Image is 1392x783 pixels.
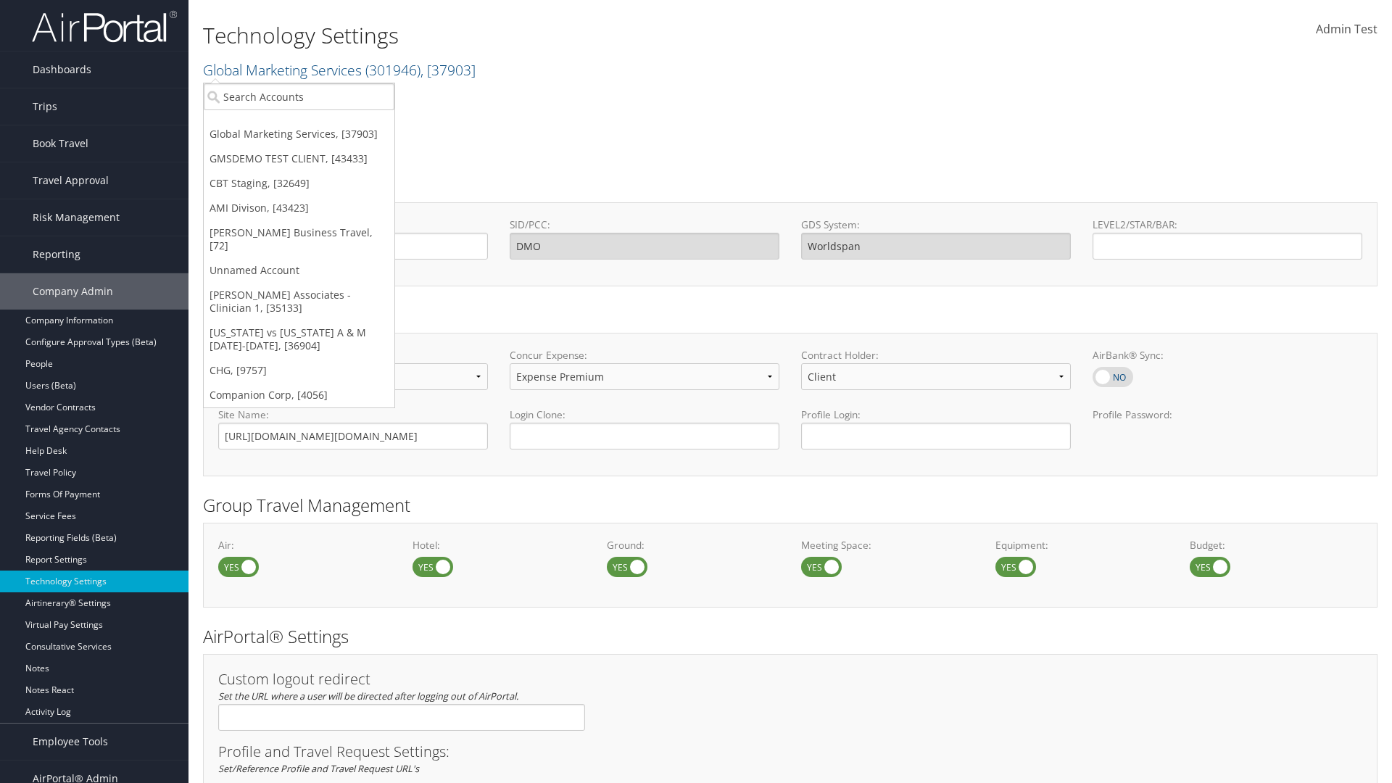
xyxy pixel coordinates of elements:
[1316,21,1377,37] span: Admin Test
[801,423,1071,449] input: Profile Login:
[218,762,419,775] em: Set/Reference Profile and Travel Request URL's
[204,383,394,407] a: Companion Corp, [4056]
[218,407,488,422] label: Site Name:
[801,348,1071,362] label: Contract Holder:
[1316,7,1377,52] a: Admin Test
[204,258,394,283] a: Unnamed Account
[32,9,177,43] img: airportal-logo.png
[1190,538,1362,552] label: Budget:
[204,171,394,196] a: CBT Staging, [32649]
[203,20,986,51] h1: Technology Settings
[204,122,394,146] a: Global Marketing Services, [37903]
[33,273,113,310] span: Company Admin
[510,217,779,232] label: SID/PCC:
[365,60,420,80] span: ( 301946 )
[203,303,1377,328] h2: Online Booking Tool
[204,283,394,320] a: [PERSON_NAME] Associates - Clinician 1, [35133]
[204,320,394,358] a: [US_STATE] vs [US_STATE] A & M [DATE]-[DATE], [36904]
[33,199,120,236] span: Risk Management
[203,493,1377,518] h2: Group Travel Management
[33,724,108,760] span: Employee Tools
[413,538,585,552] label: Hotel:
[204,196,394,220] a: AMI Divison, [43423]
[33,162,109,199] span: Travel Approval
[510,348,779,362] label: Concur Expense:
[218,672,585,687] h3: Custom logout redirect
[204,83,394,110] input: Search Accounts
[801,538,974,552] label: Meeting Space:
[607,538,779,552] label: Ground:
[33,51,91,88] span: Dashboards
[203,624,1377,649] h2: AirPortal® Settings
[420,60,476,80] span: , [ 37903 ]
[995,538,1168,552] label: Equipment:
[218,745,1362,759] h3: Profile and Travel Request Settings:
[1093,348,1362,362] label: AirBank® Sync:
[801,407,1071,449] label: Profile Login:
[33,125,88,162] span: Book Travel
[218,538,391,552] label: Air:
[204,146,394,171] a: GMSDEMO TEST CLIENT, [43433]
[1093,407,1362,449] label: Profile Password:
[33,236,80,273] span: Reporting
[203,173,1367,197] h2: GDS
[204,358,394,383] a: CHG, [9757]
[510,407,779,422] label: Login Clone:
[1093,217,1362,232] label: LEVEL2/STAR/BAR:
[801,217,1071,232] label: GDS System:
[218,689,518,703] em: Set the URL where a user will be directed after logging out of AirPortal.
[1093,367,1133,387] label: AirBank® Sync
[33,88,57,125] span: Trips
[204,220,394,258] a: [PERSON_NAME] Business Travel, [72]
[203,60,476,80] a: Global Marketing Services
